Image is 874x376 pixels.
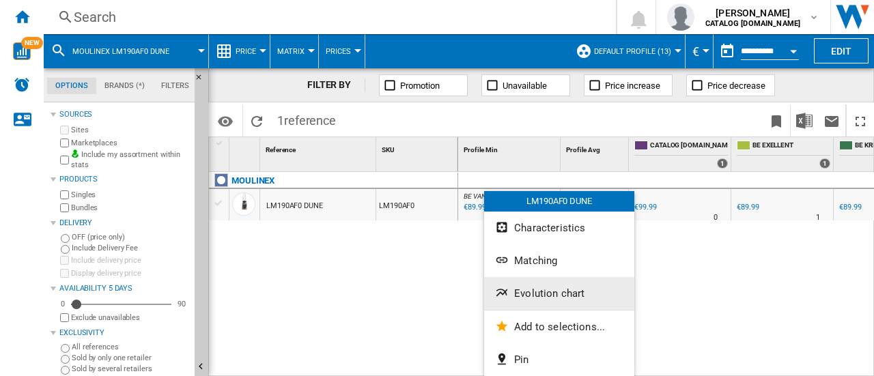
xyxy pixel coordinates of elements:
[514,353,528,366] span: Pin
[514,287,584,300] span: Evolution chart
[484,343,634,376] button: Pin...
[484,212,634,244] button: Characteristics
[484,191,634,212] div: LM190AF0 DUNE
[484,310,634,343] button: Add to selections...
[514,321,605,333] span: Add to selections...
[484,244,634,277] button: Matching
[514,255,557,267] span: Matching
[484,277,634,310] button: Evolution chart
[514,222,585,234] span: Characteristics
